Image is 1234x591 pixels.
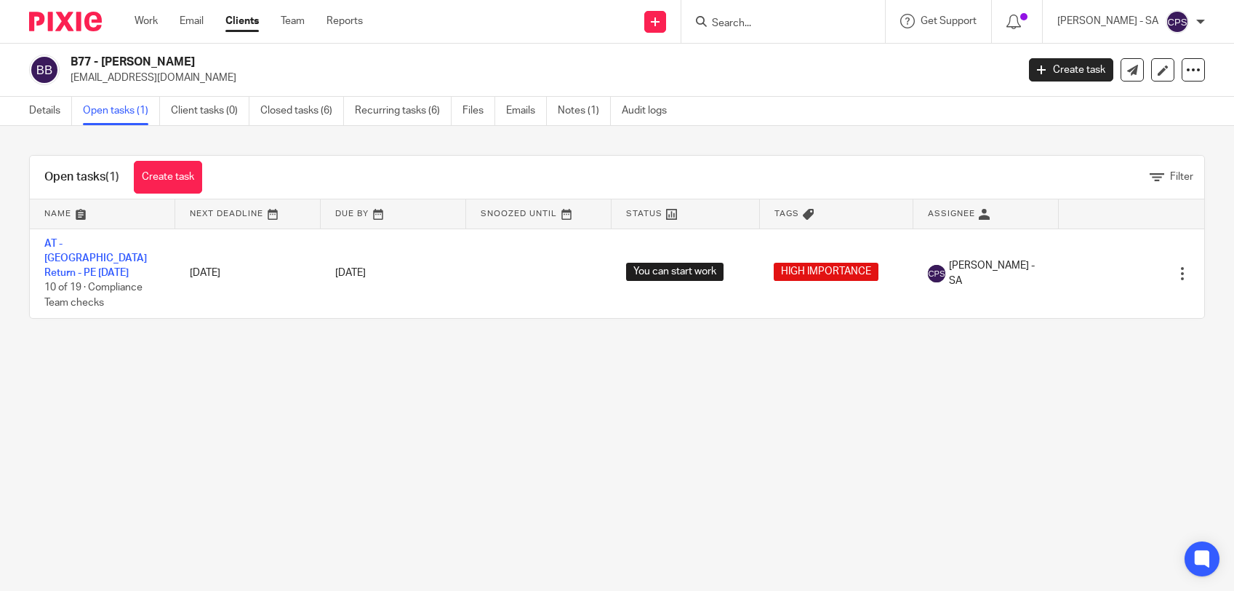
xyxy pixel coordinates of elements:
span: Get Support [921,16,977,26]
a: Closed tasks (6) [260,97,344,125]
a: Files [462,97,495,125]
a: Reports [326,14,363,28]
span: (1) [105,171,119,183]
td: [DATE] [175,229,321,318]
span: [PERSON_NAME] - SA [949,258,1044,288]
a: Clients [225,14,259,28]
span: You can start work [626,263,724,281]
span: [DATE] [335,268,366,278]
img: svg%3E [29,55,60,85]
a: Open tasks (1) [83,97,160,125]
span: Status [626,210,662,218]
a: Details [29,97,72,125]
a: Audit logs [622,97,678,125]
h2: B77 - [PERSON_NAME] [71,55,820,70]
a: Work [135,14,158,28]
img: Pixie [29,12,102,31]
span: Filter [1170,172,1193,182]
p: [EMAIL_ADDRESS][DOMAIN_NAME] [71,71,1007,85]
span: Tags [774,210,799,218]
a: Create task [134,161,202,194]
a: Team [281,14,305,28]
a: Email [180,14,204,28]
a: Recurring tasks (6) [355,97,452,125]
a: Create task [1029,58,1113,82]
a: Emails [506,97,547,125]
span: 10 of 19 · Compliance Team checks [44,283,143,309]
input: Search [710,17,841,31]
span: HIGH IMPORTANCE [774,263,878,281]
p: [PERSON_NAME] - SA [1057,14,1158,28]
img: svg%3E [1166,10,1189,33]
a: Notes (1) [558,97,611,125]
h1: Open tasks [44,170,119,185]
span: Snoozed Until [481,210,557,218]
a: Client tasks (0) [171,97,249,125]
img: svg%3E [928,265,945,282]
a: AT - [GEOGRAPHIC_DATA] Return - PE [DATE] [44,239,147,279]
